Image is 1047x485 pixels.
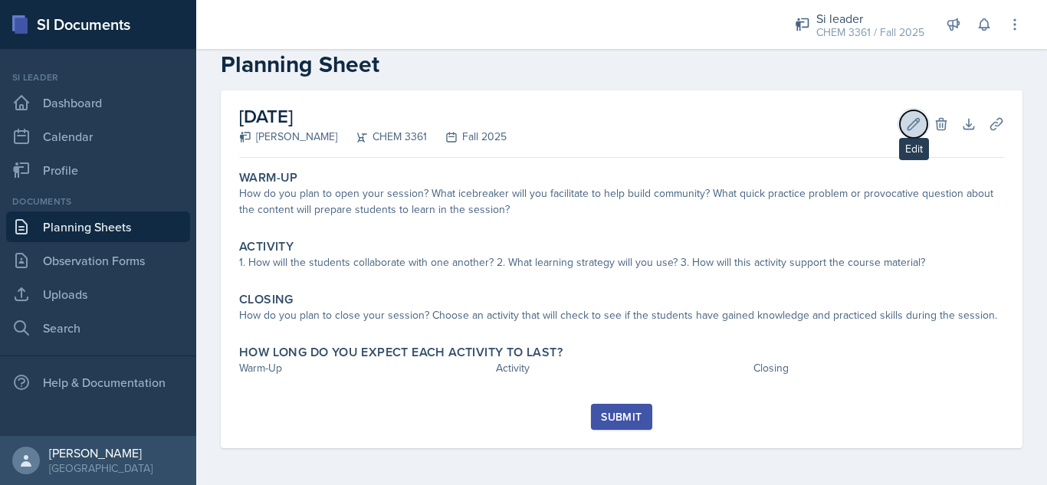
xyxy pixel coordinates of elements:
a: Search [6,313,190,343]
a: Observation Forms [6,245,190,276]
h2: Planning Sheet [221,51,1022,78]
div: Closing [753,360,1004,376]
div: How do you plan to close your session? Choose an activity that will check to see if the students ... [239,307,1004,323]
div: How do you plan to open your session? What icebreaker will you facilitate to help build community... [239,185,1004,218]
label: How long do you expect each activity to last? [239,345,563,360]
div: Activity [496,360,747,376]
a: Calendar [6,121,190,152]
div: [GEOGRAPHIC_DATA] [49,460,153,476]
button: Submit [591,404,652,430]
div: Warm-Up [239,360,490,376]
div: Help & Documentation [6,367,190,398]
label: Activity [239,239,294,254]
label: Warm-Up [239,170,298,185]
div: CHEM 3361 [337,129,427,145]
div: Submit [601,411,642,423]
a: Uploads [6,279,190,310]
div: [PERSON_NAME] [49,445,153,460]
div: Documents [6,195,190,208]
h2: [DATE] [239,103,507,130]
a: Dashboard [6,87,190,118]
a: Planning Sheets [6,211,190,242]
button: Edit [900,110,927,138]
div: Si leader [816,9,924,28]
div: 1. How will the students collaborate with one another? 2. What learning strategy will you use? 3.... [239,254,1004,270]
a: Profile [6,155,190,185]
div: Si leader [6,70,190,84]
div: CHEM 3361 / Fall 2025 [816,25,924,41]
div: Fall 2025 [427,129,507,145]
label: Closing [239,292,294,307]
div: [PERSON_NAME] [239,129,337,145]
